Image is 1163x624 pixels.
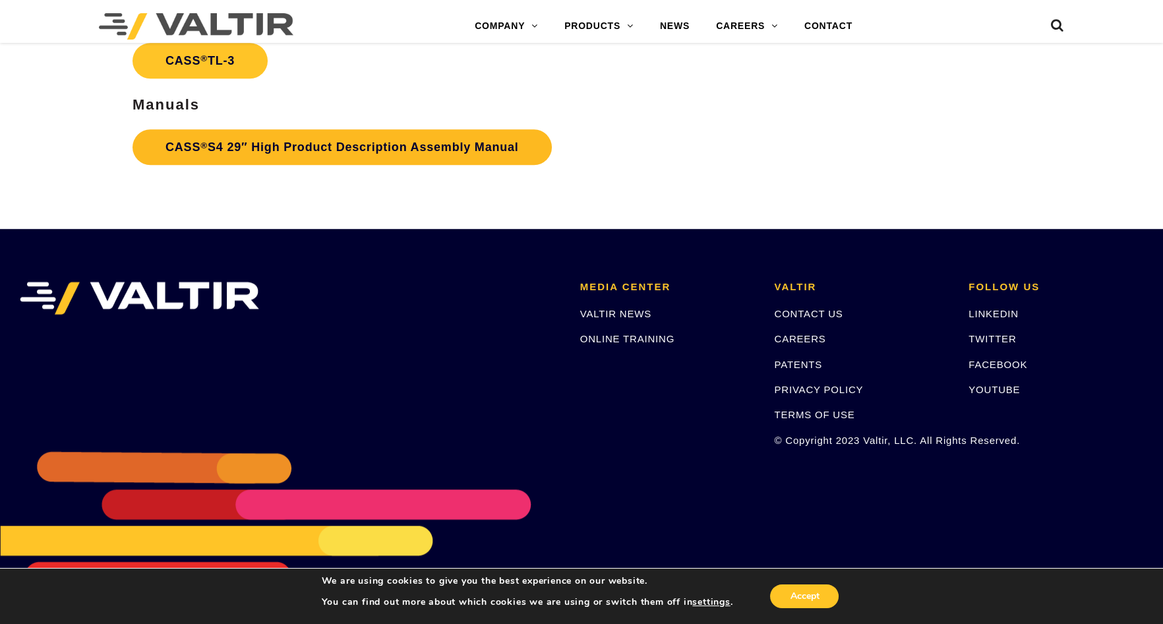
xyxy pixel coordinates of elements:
a: CASS®TL-3 [133,43,268,78]
a: FACEBOOK [969,359,1027,370]
a: TWITTER [969,333,1016,344]
button: Accept [770,584,839,608]
a: CONTACT US [774,308,843,319]
p: You can find out more about which cookies we are using or switch them off in . [322,596,733,608]
sup: ® [200,53,208,63]
a: NEWS [647,13,703,40]
a: CASS®S4 29″ High Product Description Assembly Manual [133,129,552,165]
button: settings [692,596,730,608]
a: COMPANY [462,13,551,40]
p: © Copyright 2023 Valtir, LLC. All Rights Reserved. [774,433,949,448]
a: TERMS OF USE [774,409,854,420]
h2: MEDIA CENTER [580,282,755,293]
a: PRIVACY POLICY [774,384,863,395]
a: CAREERS [703,13,791,40]
strong: Manuals [133,96,200,113]
a: PRODUCTS [551,13,647,40]
a: PATENTS [774,359,822,370]
a: YOUTUBE [969,384,1020,395]
h2: VALTIR [774,282,949,293]
sup: ® [200,140,208,150]
img: VALTIR [20,282,259,315]
a: VALTIR NEWS [580,308,651,319]
a: LINKEDIN [969,308,1019,319]
a: CAREERS [774,333,825,344]
a: ONLINE TRAINING [580,333,674,344]
p: We are using cookies to give you the best experience on our website. [322,575,733,587]
img: Valtir [99,13,293,40]
a: CONTACT [791,13,866,40]
h2: FOLLOW US [969,282,1143,293]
